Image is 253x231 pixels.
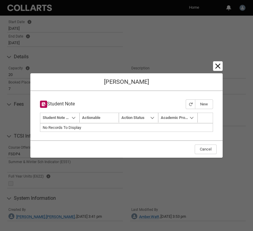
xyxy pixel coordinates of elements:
h3: Student Note [40,101,75,108]
div: No Records To Display [43,125,210,131]
button: New [195,99,213,109]
button: Cancel and close [214,62,222,70]
button: Cancel [195,144,217,154]
button: Refresh [186,99,195,109]
h1: [PERSON_NAME] [35,78,218,86]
